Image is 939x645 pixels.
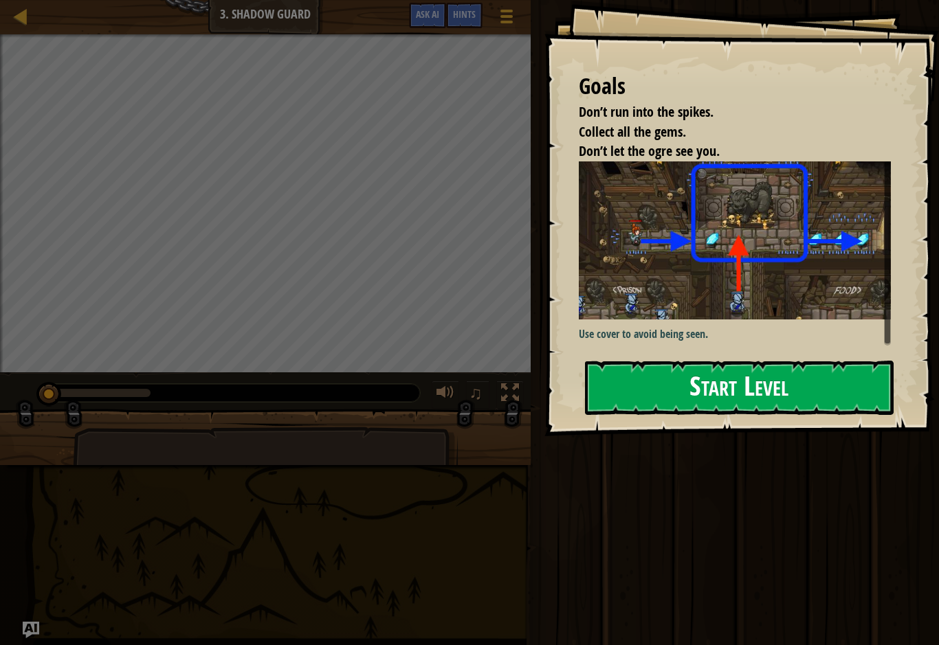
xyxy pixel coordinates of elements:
span: Collect all the gems. [579,122,686,141]
li: Don’t run into the spikes. [562,102,887,122]
div: Goals [579,71,891,102]
img: Shadow guard [579,161,891,320]
span: Hints [453,8,476,21]
span: Don’t let the ogre see you. [579,142,720,160]
li: Don’t let the ogre see you. [562,142,887,161]
button: ♫ [466,381,489,409]
li: Collect all the gems. [562,122,887,142]
span: ♫ [469,383,483,403]
button: Adjust volume [432,381,459,409]
p: Use cover to avoid being seen. [579,326,891,342]
button: Ask AI [409,3,446,28]
button: Ask AI [23,622,39,638]
span: Don’t run into the spikes. [579,102,714,121]
button: Toggle fullscreen [496,381,524,409]
button: Show game menu [489,3,524,35]
span: Ask AI [416,8,439,21]
button: Start Level [585,361,894,415]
